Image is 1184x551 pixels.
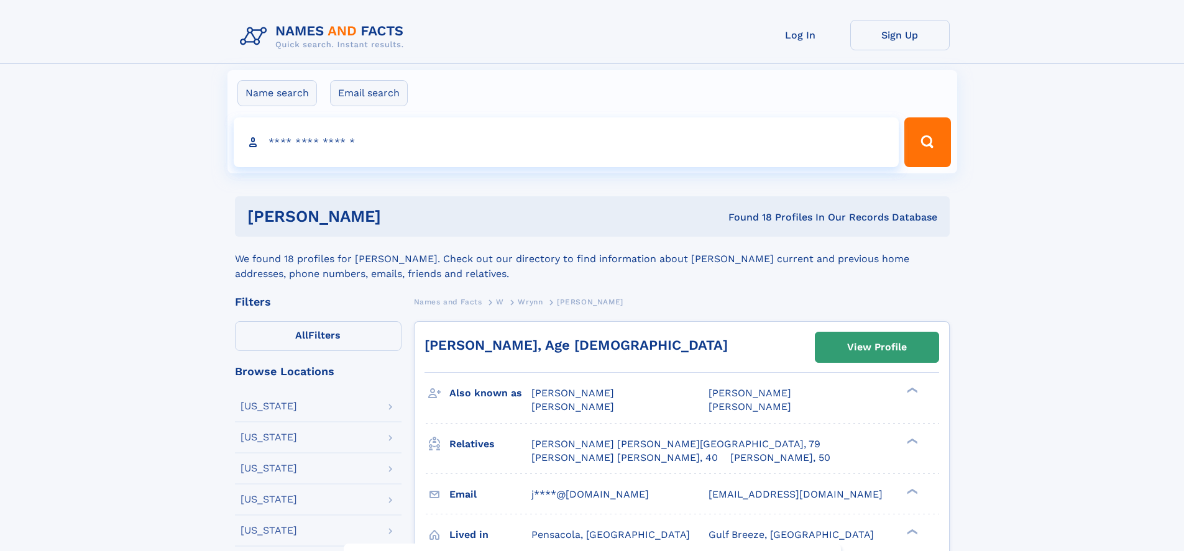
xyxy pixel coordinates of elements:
input: search input [234,117,899,167]
span: All [295,329,308,341]
div: Found 18 Profiles In Our Records Database [554,211,937,224]
div: Browse Locations [235,366,402,377]
span: [PERSON_NAME] [531,387,614,399]
label: Name search [237,80,317,106]
h3: Email [449,484,531,505]
a: Names and Facts [414,294,482,309]
div: [US_STATE] [241,401,297,411]
span: [PERSON_NAME] [531,401,614,412]
div: [US_STATE] [241,463,297,473]
div: [US_STATE] [241,432,297,442]
button: Search Button [904,117,950,167]
div: View Profile [847,333,907,362]
a: [PERSON_NAME], 50 [730,451,830,465]
div: We found 18 profiles for [PERSON_NAME]. Check out our directory to find information about [PERSON... [235,237,950,281]
div: ❯ [904,527,919,535]
label: Filters [235,321,402,351]
span: [EMAIL_ADDRESS][DOMAIN_NAME] [709,488,883,500]
h3: Relatives [449,434,531,455]
a: Sign Up [850,20,950,50]
div: ❯ [904,487,919,495]
a: [PERSON_NAME], Age [DEMOGRAPHIC_DATA] [424,337,728,353]
div: Filters [235,296,402,307]
a: Log In [751,20,850,50]
label: Email search [330,80,408,106]
div: ❯ [904,386,919,394]
div: ❯ [904,437,919,445]
a: Wrynn [518,294,543,309]
h3: Also known as [449,383,531,404]
a: W [496,294,504,309]
div: [US_STATE] [241,526,297,535]
span: [PERSON_NAME] [709,387,791,399]
span: W [496,298,504,306]
span: Pensacola, [GEOGRAPHIC_DATA] [531,529,690,540]
a: [PERSON_NAME] [PERSON_NAME], 40 [531,451,718,465]
a: View Profile [815,332,938,362]
img: Logo Names and Facts [235,20,414,53]
span: [PERSON_NAME] [557,298,623,306]
h1: [PERSON_NAME] [247,209,555,224]
span: Gulf Breeze, [GEOGRAPHIC_DATA] [709,529,874,540]
a: [PERSON_NAME] [PERSON_NAME][GEOGRAPHIC_DATA], 79 [531,437,820,451]
span: [PERSON_NAME] [709,401,791,412]
span: Wrynn [518,298,543,306]
h3: Lived in [449,524,531,545]
div: [US_STATE] [241,494,297,504]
